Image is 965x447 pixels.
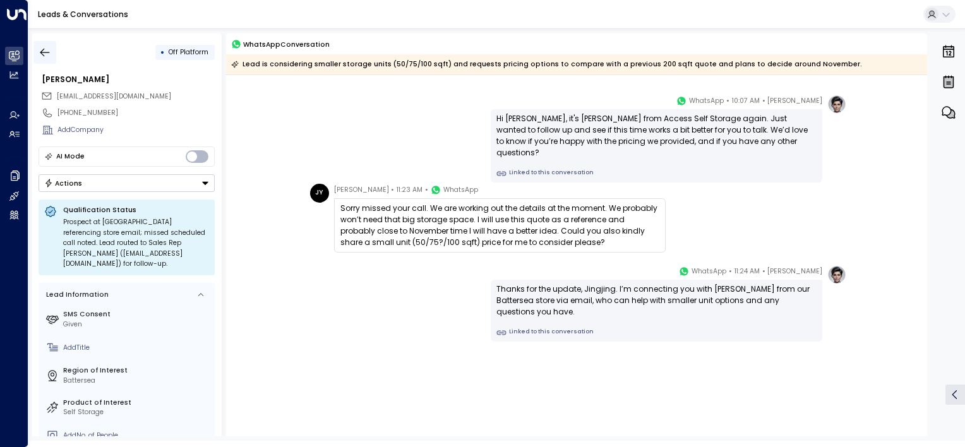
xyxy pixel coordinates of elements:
[38,9,128,20] a: Leads & Conversations
[391,184,394,196] span: •
[63,217,209,270] div: Prospect at [GEOGRAPHIC_DATA] referencing store email; missed scheduled call noted. Lead routed t...
[340,203,659,248] div: Sorry missed your call. We are working out the details at the moment. We probably won’t need that...
[496,169,817,179] a: Linked to this conversation
[767,95,822,107] span: [PERSON_NAME]
[39,174,215,192] div: Button group with a nested menu
[425,184,428,196] span: •
[732,95,760,107] span: 10:07 AM
[243,39,330,50] span: WhatsApp Conversation
[443,184,478,196] span: WhatsApp
[57,92,171,102] span: jingjing.yann@gmail.com
[160,44,165,61] div: •
[39,174,215,192] button: Actions
[63,319,211,330] div: Given
[63,309,211,319] label: SMS Consent
[63,205,209,215] p: Qualification Status
[496,328,817,338] a: Linked to this conversation
[231,58,862,71] div: Lead is considering smaller storage units (50/75/100 sqft) and requests pricing options to compar...
[762,95,765,107] span: •
[397,184,423,196] span: 11:23 AM
[63,376,211,386] div: Battersea
[726,95,729,107] span: •
[692,265,726,278] span: WhatsApp
[334,184,389,196] span: [PERSON_NAME]
[44,179,83,188] div: Actions
[57,108,215,118] div: [PHONE_NUMBER]
[63,407,211,417] div: Self Storage
[63,343,211,353] div: AddTitle
[762,265,765,278] span: •
[689,95,724,107] span: WhatsApp
[57,92,171,101] span: [EMAIL_ADDRESS][DOMAIN_NAME]
[169,47,208,57] span: Off Platform
[57,125,215,135] div: AddCompany
[496,283,817,318] div: Thanks for the update, Jingjing. I’m connecting you with [PERSON_NAME] from our Battersea store v...
[729,265,732,278] span: •
[42,74,215,85] div: [PERSON_NAME]
[496,113,817,158] div: Hi [PERSON_NAME], it's [PERSON_NAME] from Access Self Storage again. Just wanted to follow up and...
[63,431,211,441] div: AddNo. of People
[734,265,760,278] span: 11:24 AM
[310,184,329,203] div: JY
[43,290,109,300] div: Lead Information
[56,150,85,163] div: AI Mode
[63,366,211,376] label: Region of Interest
[827,95,846,114] img: profile-logo.png
[827,265,846,284] img: profile-logo.png
[63,398,211,408] label: Product of Interest
[767,265,822,278] span: [PERSON_NAME]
